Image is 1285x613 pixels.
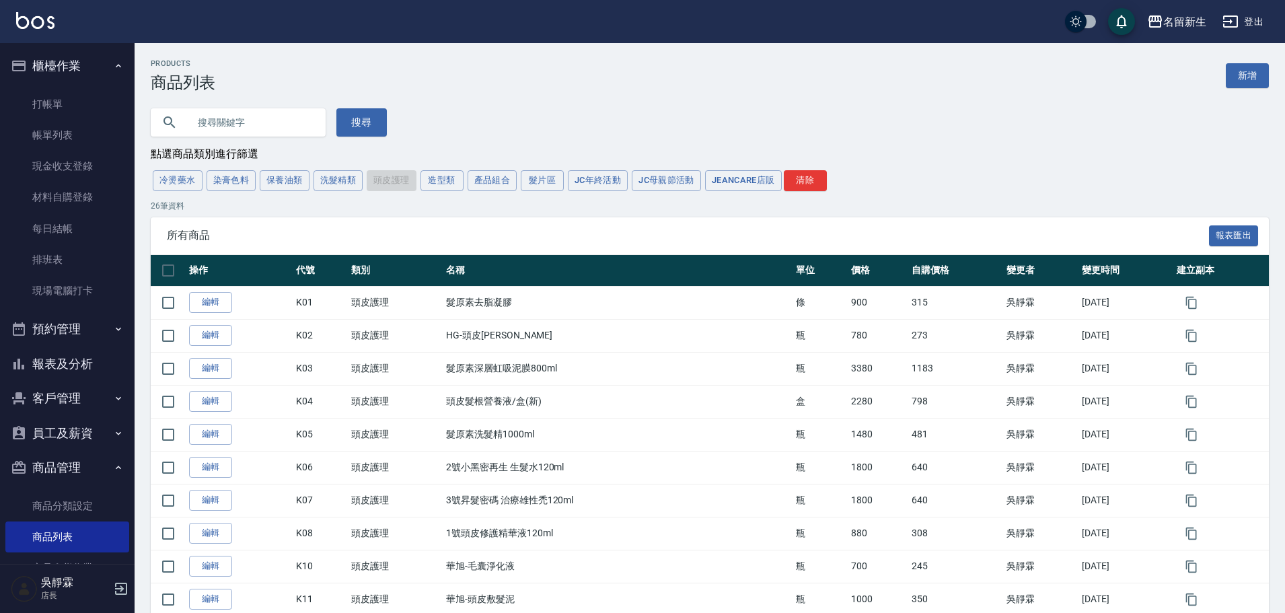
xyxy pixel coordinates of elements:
th: 代號 [293,255,348,287]
td: K01 [293,286,348,319]
td: 640 [908,451,1004,484]
a: 商品分類設定 [5,491,129,521]
div: 點選商品類別進行篩選 [151,147,1269,161]
td: 頭皮護理 [348,319,443,352]
a: 現金收支登錄 [5,151,129,182]
th: 建立副本 [1173,255,1269,287]
button: JeanCare店販 [705,170,782,191]
td: 頭皮髮根營養液/盒(新) [443,385,793,418]
td: 315 [908,286,1004,319]
td: [DATE] [1078,352,1174,385]
img: Person [11,575,38,602]
a: 編輯 [189,589,232,610]
td: 吳靜霖 [1003,286,1078,319]
td: 瓶 [793,550,848,583]
td: 頭皮護理 [348,484,443,517]
button: 櫃檯作業 [5,48,129,83]
td: 吳靜霖 [1003,550,1078,583]
p: 26 筆資料 [151,200,1269,212]
button: 造型類 [420,170,464,191]
a: 新增 [1226,63,1269,88]
button: 報表及分析 [5,347,129,382]
td: [DATE] [1078,517,1174,550]
a: 商品列表 [5,521,129,552]
td: 880 [848,517,908,550]
td: 273 [908,319,1004,352]
button: 客戶管理 [5,381,129,416]
td: [DATE] [1078,418,1174,451]
h2: Products [151,59,215,68]
td: 1800 [848,451,908,484]
button: 清除 [784,170,827,191]
a: 材料自購登錄 [5,182,129,213]
button: 登出 [1217,9,1269,34]
td: K07 [293,484,348,517]
td: 2號小 黑密再生 生髮水120ml [443,451,793,484]
td: K04 [293,385,348,418]
img: Logo [16,12,54,29]
td: K05 [293,418,348,451]
button: 保養油類 [260,170,309,191]
button: 洗髮精類 [314,170,363,191]
td: 吳靜霖 [1003,418,1078,451]
td: 308 [908,517,1004,550]
td: 798 [908,385,1004,418]
a: 編輯 [189,490,232,511]
td: 1480 [848,418,908,451]
td: 頭皮護理 [348,451,443,484]
td: 吳靜霖 [1003,352,1078,385]
td: 頭皮護理 [348,385,443,418]
td: 3號 昇髮密碼 治療雄性禿120ml [443,484,793,517]
td: 瓶 [793,418,848,451]
button: 髮片區 [521,170,564,191]
td: 髮原素洗髮精1000ml [443,418,793,451]
a: 編輯 [189,457,232,478]
td: 吳靜霖 [1003,385,1078,418]
a: 編輯 [189,523,232,544]
button: JC年終活動 [568,170,628,191]
a: 報表匯出 [1209,229,1259,242]
h5: 吳靜霖 [41,576,110,589]
td: 700 [848,550,908,583]
td: K08 [293,517,348,550]
th: 名稱 [443,255,793,287]
td: 頭皮護理 [348,352,443,385]
td: 吳靜霖 [1003,484,1078,517]
th: 變更時間 [1078,255,1174,287]
h3: 商品列表 [151,73,215,92]
button: JC母親節活動 [632,170,701,191]
td: 1800 [848,484,908,517]
td: 2280 [848,385,908,418]
td: 頭皮護理 [348,286,443,319]
a: 打帳單 [5,89,129,120]
th: 類別 [348,255,443,287]
td: K10 [293,550,348,583]
td: 吳靜霖 [1003,319,1078,352]
a: 排班表 [5,244,129,275]
span: 所有商品 [167,229,1209,242]
a: 每日結帳 [5,213,129,244]
button: 染膏色料 [207,170,256,191]
div: 名留新生 [1163,13,1206,30]
p: 店長 [41,589,110,602]
td: 245 [908,550,1004,583]
th: 變更者 [1003,255,1078,287]
a: 現場電腦打卡 [5,275,129,306]
button: 員工及薪資 [5,416,129,451]
td: 吳靜霖 [1003,451,1078,484]
td: 頭皮護理 [348,550,443,583]
td: K03 [293,352,348,385]
td: 1號頭皮修護精華液120ml [443,517,793,550]
td: 3380 [848,352,908,385]
td: [DATE] [1078,550,1174,583]
td: 瓶 [793,352,848,385]
button: 預約管理 [5,312,129,347]
button: 報表匯出 [1209,225,1259,246]
td: 髮原素去脂凝膠 [443,286,793,319]
th: 自購價格 [908,255,1004,287]
a: 編輯 [189,292,232,313]
button: 商品管理 [5,450,129,485]
button: 名留新生 [1142,8,1212,36]
td: 條 [793,286,848,319]
td: K06 [293,451,348,484]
